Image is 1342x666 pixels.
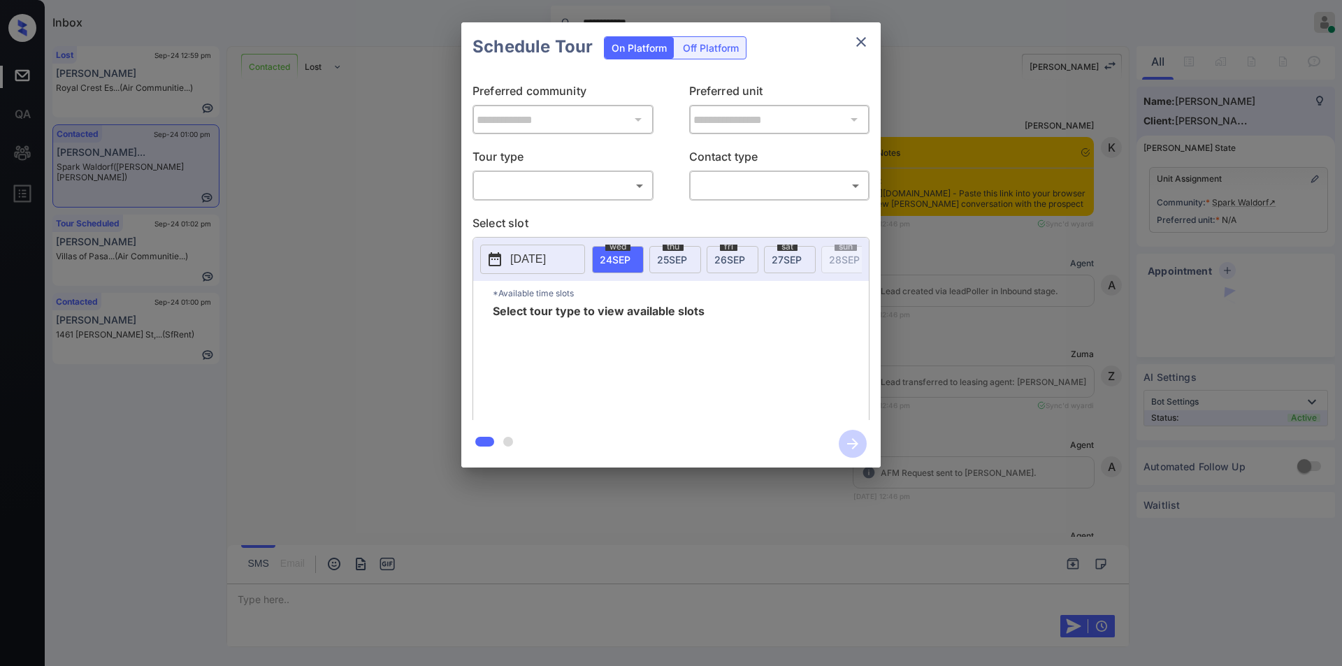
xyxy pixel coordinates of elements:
[689,148,870,171] p: Contact type
[493,305,705,417] span: Select tour type to view available slots
[649,246,701,273] div: date-select
[714,254,745,266] span: 26 SEP
[663,242,684,251] span: thu
[472,82,654,105] p: Preferred community
[777,242,798,251] span: sat
[689,82,870,105] p: Preferred unit
[707,246,758,273] div: date-select
[605,242,630,251] span: wed
[472,215,870,237] p: Select slot
[592,246,644,273] div: date-select
[493,281,869,305] p: *Available time slots
[772,254,802,266] span: 27 SEP
[600,254,630,266] span: 24 SEP
[461,22,604,71] h2: Schedule Tour
[676,37,746,59] div: Off Platform
[764,246,816,273] div: date-select
[720,242,737,251] span: fri
[847,28,875,56] button: close
[605,37,674,59] div: On Platform
[472,148,654,171] p: Tour type
[510,251,546,268] p: [DATE]
[480,245,585,274] button: [DATE]
[657,254,687,266] span: 25 SEP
